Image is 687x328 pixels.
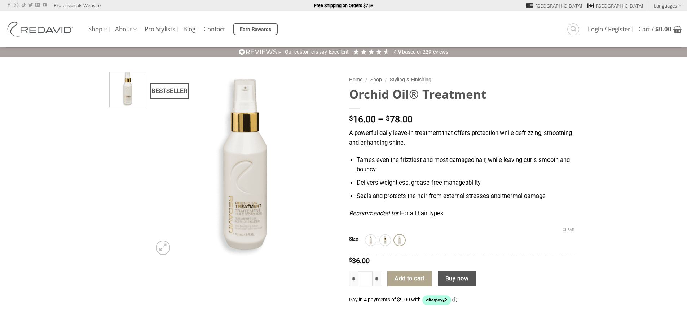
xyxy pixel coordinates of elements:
a: Information - Opens a dialog [452,297,457,302]
div: 30ml [380,235,391,246]
div: 4.91 Stars [352,48,390,55]
span: $ [386,115,390,122]
div: Our customers say [285,49,327,56]
span: – [378,114,384,125]
span: $ [655,25,659,33]
a: Shop [88,22,107,36]
a: View cart [638,21,682,37]
a: Pro Stylists [145,23,175,36]
bdi: 0.00 [655,25,671,33]
span: Login / Register [588,26,630,32]
div: 250ml [365,235,376,246]
label: Size [349,237,358,242]
a: [GEOGRAPHIC_DATA] [526,0,582,11]
a: Follow on Facebook [7,3,11,8]
p: A powerful daily leave-in treatment that offers protection while defrizzing, smoothing and enhanc... [349,129,574,148]
a: Blog [183,23,195,36]
a: Clear options [563,228,574,233]
bdi: 36.00 [349,256,370,265]
button: Add to cart [387,271,432,286]
span: Earn Rewards [240,26,272,33]
strong: Free Shipping on Orders $75+ [314,3,373,8]
span: 229 [423,49,431,55]
a: [GEOGRAPHIC_DATA] [587,0,643,11]
bdi: 16.00 [349,114,376,125]
img: 30ml [380,235,390,245]
img: REDAVID Orchid Oil Treatment 90ml [110,71,146,107]
a: Languages [654,0,682,11]
input: Increase quantity of Orchid Oil® Treatment [373,271,381,286]
a: Styling & Finishing [390,77,431,82]
span: Pay in 4 payments of $9.00 with [349,297,422,302]
img: 250ml [366,235,375,245]
button: Buy now [438,271,476,286]
p: For all hair types. [349,209,574,219]
a: About [115,22,137,36]
span: $ [349,115,353,122]
img: 90ml [395,235,404,245]
nav: Breadcrumb [349,76,574,84]
span: / [365,77,367,82]
a: Follow on TikTok [21,3,26,8]
a: Login / Register [588,23,630,36]
span: Cart / [638,26,671,32]
span: / [385,77,387,82]
li: Delivers weightless, grease-free manageability [357,178,574,188]
a: Follow on Twitter [28,3,33,8]
span: $ [349,257,352,263]
img: REDAVID Orchid Oil Treatment 1 [151,72,338,259]
h1: Orchid Oil® Treatment [349,86,574,102]
a: Search [567,23,579,35]
a: Follow on LinkedIn [35,3,40,8]
li: Seals and protects the hair from external stresses and thermal damage [357,192,574,201]
a: Follow on YouTube [43,3,47,8]
a: Contact [203,23,225,36]
span: Based on [402,49,423,55]
img: REVIEWS.io [239,49,281,55]
a: Follow on Instagram [14,3,18,8]
img: REDAVID Salon Products | United States [5,22,78,37]
div: Excellent [329,49,349,56]
input: Product quantity [358,271,373,286]
a: Earn Rewards [233,23,278,35]
a: Shop [370,77,382,82]
bdi: 78.00 [386,114,413,125]
div: 90ml [394,235,405,246]
input: Reduce quantity of Orchid Oil® Treatment [349,271,358,286]
li: Tames even the frizziest and most damaged hair, while leaving curls smooth and bouncy [357,156,574,175]
a: Zoom [156,241,170,255]
a: Home [349,77,362,82]
em: Recommended for: [349,210,400,217]
span: 4.9 [394,49,402,55]
span: reviews [431,49,448,55]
